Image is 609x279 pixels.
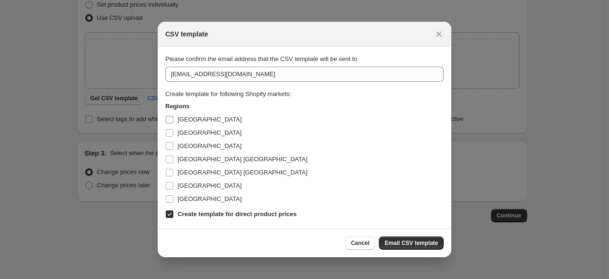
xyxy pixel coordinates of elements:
[165,55,357,62] span: Please confirm the email address that the CSV template will be sent to
[345,236,375,250] button: Cancel
[178,195,242,202] span: [GEOGRAPHIC_DATA]
[178,156,307,163] span: [GEOGRAPHIC_DATA] [GEOGRAPHIC_DATA]
[165,29,208,39] h2: CSV template
[379,236,444,250] button: Email CSV template
[178,116,242,123] span: [GEOGRAPHIC_DATA]
[178,142,242,149] span: [GEOGRAPHIC_DATA]
[178,129,242,136] span: [GEOGRAPHIC_DATA]
[165,102,444,111] h3: Regions
[178,210,296,218] b: Create template for direct product prices
[178,169,307,176] span: [GEOGRAPHIC_DATA] [GEOGRAPHIC_DATA]
[351,239,369,247] span: Cancel
[432,27,446,41] button: Close
[165,89,444,99] div: Create template for following Shopify markets:
[385,239,438,247] span: Email CSV template
[178,182,242,189] span: [GEOGRAPHIC_DATA]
